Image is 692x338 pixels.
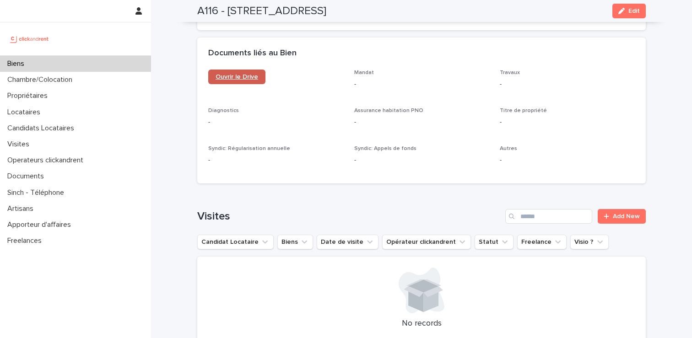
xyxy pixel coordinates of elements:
[4,156,91,165] p: Operateurs clickandrent
[208,118,343,127] p: -
[197,5,326,18] h2: A116 - [STREET_ADDRESS]
[354,80,489,89] p: -
[613,213,640,220] span: Add New
[500,108,547,113] span: Titre de propriété
[505,209,592,224] input: Search
[517,235,567,249] button: Freelance
[197,235,274,249] button: Candidat Locataire
[612,4,646,18] button: Edit
[628,8,640,14] span: Edit
[4,108,48,117] p: Locataires
[208,319,635,329] p: No records
[500,156,635,165] p: -
[4,188,71,197] p: Sinch - Téléphone
[500,70,520,75] span: Travaux
[208,146,290,151] span: Syndic: Régularisation annuelle
[4,91,55,100] p: Propriétaires
[475,235,514,249] button: Statut
[500,80,635,89] p: -
[382,235,471,249] button: Opérateur clickandrent
[4,140,37,149] p: Visites
[4,124,81,133] p: Candidats Locataires
[500,118,635,127] p: -
[500,146,517,151] span: Autres
[354,70,374,75] span: Mandat
[4,75,80,84] p: Chambre/Colocation
[570,235,609,249] button: Visio ?
[354,118,489,127] p: -
[208,156,343,165] p: -
[208,108,239,113] span: Diagnostics
[7,30,52,48] img: UCB0brd3T0yccxBKYDjQ
[4,220,78,229] p: Apporteur d'affaires
[277,235,313,249] button: Biens
[4,204,41,213] p: Artisans
[4,59,32,68] p: Biens
[197,210,502,223] h1: Visites
[354,146,416,151] span: Syndic: Appels de fonds
[216,74,258,80] span: Ouvrir le Drive
[208,70,265,84] a: Ouvrir le Drive
[317,235,378,249] button: Date de visite
[354,108,423,113] span: Assurance habitation PNO
[354,156,489,165] p: -
[4,172,51,181] p: Documents
[4,236,49,245] p: Freelances
[208,48,297,59] h2: Documents liés au Bien
[598,209,646,224] a: Add New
